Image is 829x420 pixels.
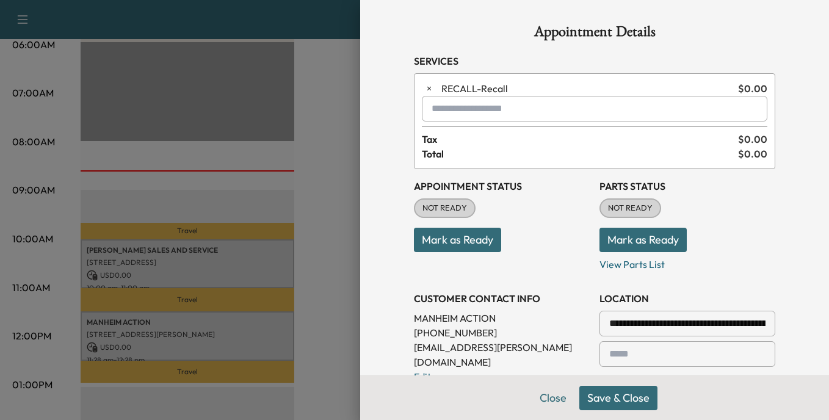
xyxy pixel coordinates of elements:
p: View Parts List [599,252,775,272]
h3: Parts Status [599,179,775,194]
h3: Services [414,54,775,68]
a: Edit [414,371,431,383]
button: Save & Close [579,386,657,410]
span: $ 0.00 [738,147,767,161]
button: Mark as Ready [414,228,501,252]
span: Total [422,147,738,161]
p: [PHONE_NUMBER] [414,325,590,340]
h1: Appointment Details [414,24,775,44]
p: [EMAIL_ADDRESS][PERSON_NAME][DOMAIN_NAME] [414,340,590,369]
span: Tax [422,132,738,147]
button: Mark as Ready [599,228,687,252]
span: NOT READY [415,202,474,214]
span: NOT READY [601,202,660,214]
p: MANHEIM ACTION [414,311,590,325]
h3: CUSTOMER CONTACT INFO [414,291,590,306]
span: $ 0.00 [738,132,767,147]
span: Recall [441,81,733,96]
h3: LOCATION [599,291,775,306]
span: $ 0.00 [738,81,767,96]
h3: Appointment Status [414,179,590,194]
button: Close [532,386,574,410]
